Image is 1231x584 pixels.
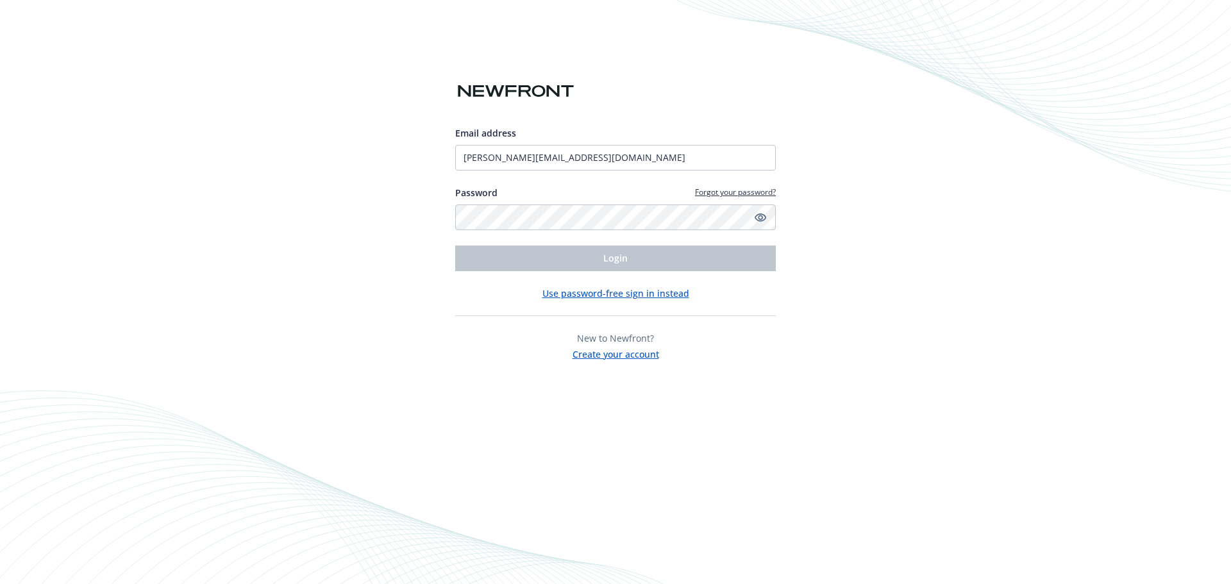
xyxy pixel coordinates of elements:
a: Show password [753,210,768,225]
img: Newfront logo [455,80,576,103]
span: Email address [455,127,516,139]
input: Enter your email [455,145,776,171]
input: Enter your password [455,204,776,230]
label: Password [455,186,498,199]
button: Login [455,246,776,271]
a: Forgot your password? [695,187,776,197]
span: New to Newfront? [577,332,654,344]
button: Use password-free sign in instead [542,287,689,300]
span: Login [603,252,628,264]
button: Create your account [573,345,659,361]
